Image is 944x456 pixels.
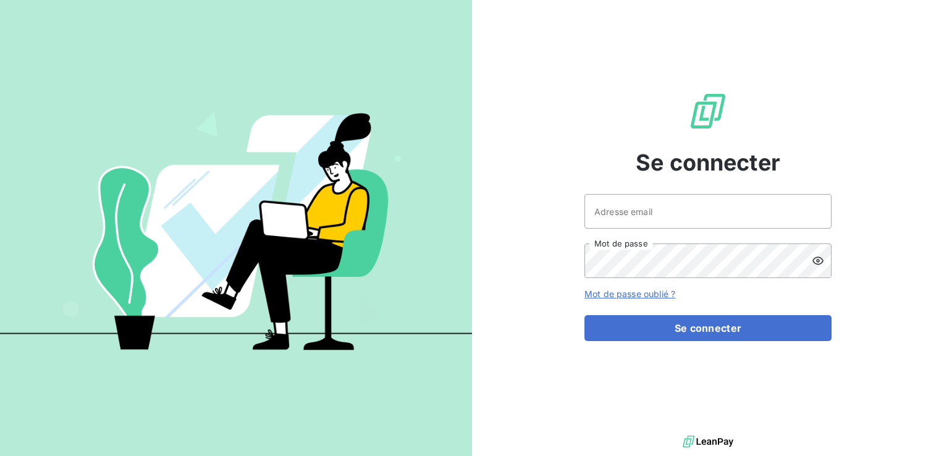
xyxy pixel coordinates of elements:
[584,289,675,299] a: Mot de passe oublié ?
[688,91,728,131] img: Logo LeanPay
[584,194,832,229] input: placeholder
[584,315,832,341] button: Se connecter
[636,146,780,179] span: Se connecter
[683,433,733,451] img: logo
